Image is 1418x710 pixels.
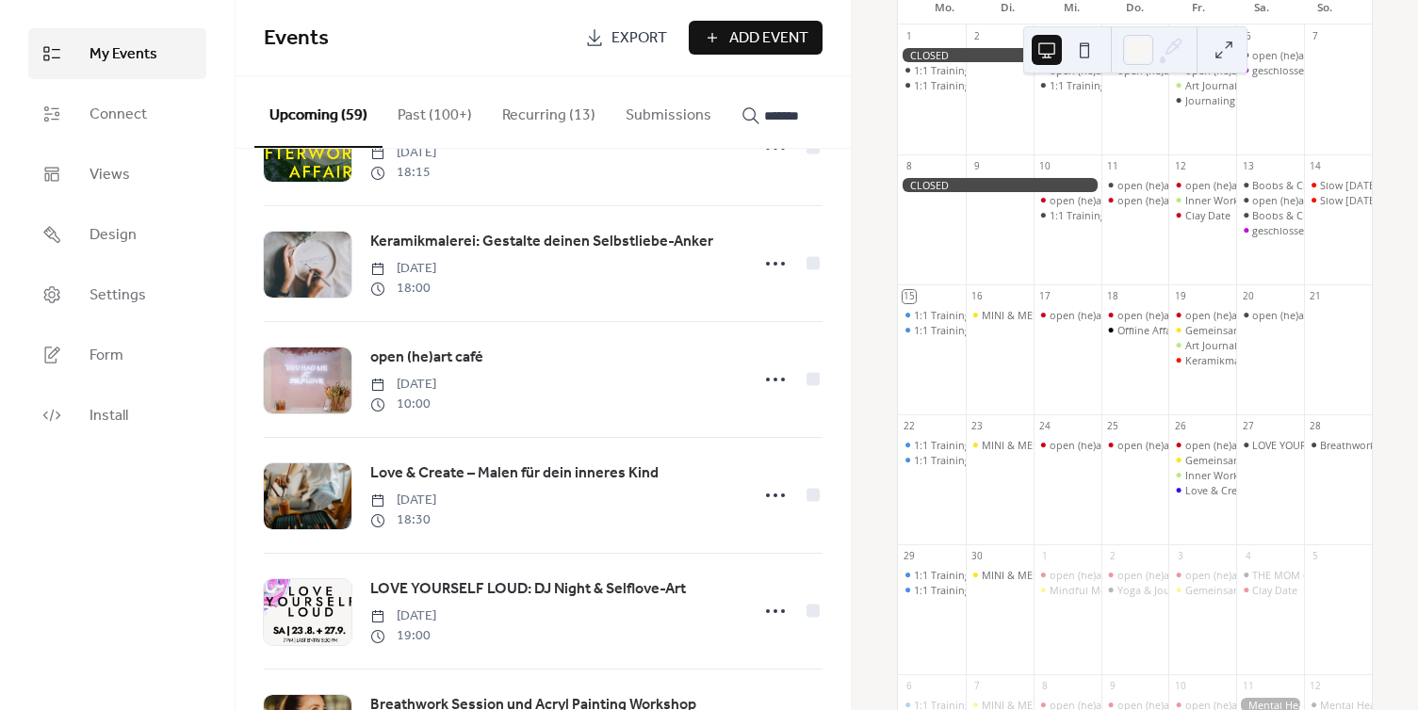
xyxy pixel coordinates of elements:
div: MINI & ME: Dein Moment mit Baby [966,438,1034,452]
div: open (he)art café [1168,568,1236,582]
a: Design [28,209,206,260]
div: open (he)art café [1236,308,1304,322]
span: 18:30 [370,510,436,530]
div: 19 [1174,290,1187,303]
div: 10 [1038,160,1051,173]
div: open (he)art café [1101,193,1169,207]
div: Yoga & Journaling: She. Breathes. Writes. [1117,583,1314,597]
div: Boobs & Clay: Female only special [1236,178,1304,192]
div: Inner Work Ritual: Innere Stimmen sichtbar machen [1168,468,1236,482]
div: 1:1 Training mit [PERSON_NAME] (digital oder 5020 [GEOGRAPHIC_DATA]) [914,323,1269,337]
div: geschlossene Gesellschaft - doors closed [1236,223,1304,237]
div: Art Journaling Workshop [1168,78,1236,92]
div: 1:1 Training mit Caterina (digital oder 5020 Salzburg) [898,323,966,337]
a: Export [571,21,681,55]
div: 21 [1309,290,1322,303]
a: Love & Create – Malen für dein inneres Kind [370,461,659,486]
div: 12 [1309,680,1322,693]
button: Add Event [689,21,823,55]
div: Gemeinsam stark: Kreativzeit für Kind & Eltern [1168,323,1236,337]
div: Offline Affairs [1101,323,1169,337]
a: Keramikmalerei: Gestalte deinen Selbstliebe-Anker [370,230,713,254]
div: 1:1 Training mit Caterina (digital oder 5020 Salzburg) [898,438,966,452]
div: open (he)art café [1034,193,1101,207]
div: 8 [1038,680,1051,693]
div: 10 [1174,680,1187,693]
span: open (he)art café [370,347,483,369]
div: 1:1 Training mit [PERSON_NAME] (digital oder 5020 [GEOGRAPHIC_DATA]) [914,438,1269,452]
div: 1:1 Training mit Caterina [898,78,966,92]
div: Love & Create – Malen für dein inneres Kind [1168,483,1236,497]
div: Art Journaling Workshop [1185,338,1305,352]
div: open (he)art café [1236,193,1304,207]
div: 27 [1242,420,1255,433]
div: 3 [1174,550,1187,563]
div: Yoga & Journaling: She. Breathes. Writes. [1101,583,1169,597]
div: 13 [1242,160,1255,173]
div: 9 [1106,680,1119,693]
div: Slow Sunday: Dot Painting & Self Love [1304,178,1372,192]
a: Views [28,149,206,200]
div: 1:1 Training mit [PERSON_NAME] [914,63,1073,77]
div: open (he)art café [1101,308,1169,322]
div: LOVE YOURSELF LOUD: DJ Night & Selflove-Art [1236,438,1304,452]
div: Keramikmalerei: Gestalte deinen Selbstliebe-Anker [1168,353,1236,367]
div: 1 [903,30,916,43]
div: CLOSED [898,48,1101,62]
div: open (he)art café [1236,48,1304,62]
div: Mindful Moves – Achtsame Körperübungen für mehr Balance [1050,583,1345,597]
div: Boobs & Clay: Female only special [1236,208,1304,222]
div: Clay Date [1252,583,1297,597]
div: 1:1 Training mit [PERSON_NAME] (digital oder 5020 [GEOGRAPHIC_DATA]) [914,583,1269,597]
div: 1:1 Training mit Caterina (digital oder 5020 Salzburg) [898,453,966,467]
span: 18:00 [370,279,436,299]
span: 18:15 [370,163,436,183]
span: [DATE] [370,375,436,395]
span: Keramikmalerei: Gestalte deinen Selbstliebe-Anker [370,231,713,253]
div: Art Journaling Workshop [1168,338,1236,352]
span: [DATE] [370,606,436,626]
div: Clay Date [1185,208,1231,222]
a: My Events [28,28,206,79]
div: open (he)art café [1185,308,1267,322]
span: LOVE YOURSELF LOUD: DJ Night & Selflove-Art [370,578,686,601]
div: Journaling Deep Dive: 2 Stunden für dich und deine Gedanken [1168,93,1236,107]
div: 2 [970,30,984,43]
div: 8 [903,160,916,173]
div: Clay Date [1168,208,1236,222]
a: Connect [28,89,206,139]
div: MINI & ME: Dein Moment mit Baby [982,438,1150,452]
div: Offline Affairs [1117,323,1182,337]
div: 12 [1174,160,1187,173]
div: 9 [970,160,984,173]
div: 4 [1242,550,1255,563]
div: 7 [1309,30,1322,43]
div: Inner Work Ritual: Innere Stimmen sichtbar machen [1168,193,1236,207]
a: Form [28,330,206,380]
span: Install [90,405,128,428]
div: open (he)art café [1168,308,1236,322]
div: Slow Sunday: Dot Painting & Self Love [1304,193,1372,207]
div: MINI & ME: Dein Moment mit Baby [982,568,1150,582]
div: 11 [1106,160,1119,173]
a: LOVE YOURSELF LOUD: DJ Night & Selflove-Art [370,577,686,602]
div: Gemeinsam stark: Kreativzeit für Kind & Eltern [1168,583,1236,597]
div: open (he)art café [1168,438,1236,452]
div: 6 [1242,30,1255,43]
span: [DATE] [370,491,436,510]
div: open (he)art café [1050,438,1132,452]
button: Upcoming (59) [254,76,383,148]
div: 17 [1038,290,1051,303]
span: Love & Create – Malen für dein inneres Kind [370,462,659,485]
div: 1:1 Training mit Caterina (digital oder 5020 Salzburg) [898,308,966,322]
div: open (he)art café [1117,438,1199,452]
div: open (he)art café [1034,438,1101,452]
div: 16 [970,290,984,303]
a: Settings [28,269,206,320]
div: 1:1 Training mit [PERSON_NAME] (digital oder 5020 [GEOGRAPHIC_DATA]) [914,308,1269,322]
div: 20 [1242,290,1255,303]
span: Settings [90,284,146,307]
div: open (he)art café [1050,308,1132,322]
div: open (he)art café [1117,193,1199,207]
